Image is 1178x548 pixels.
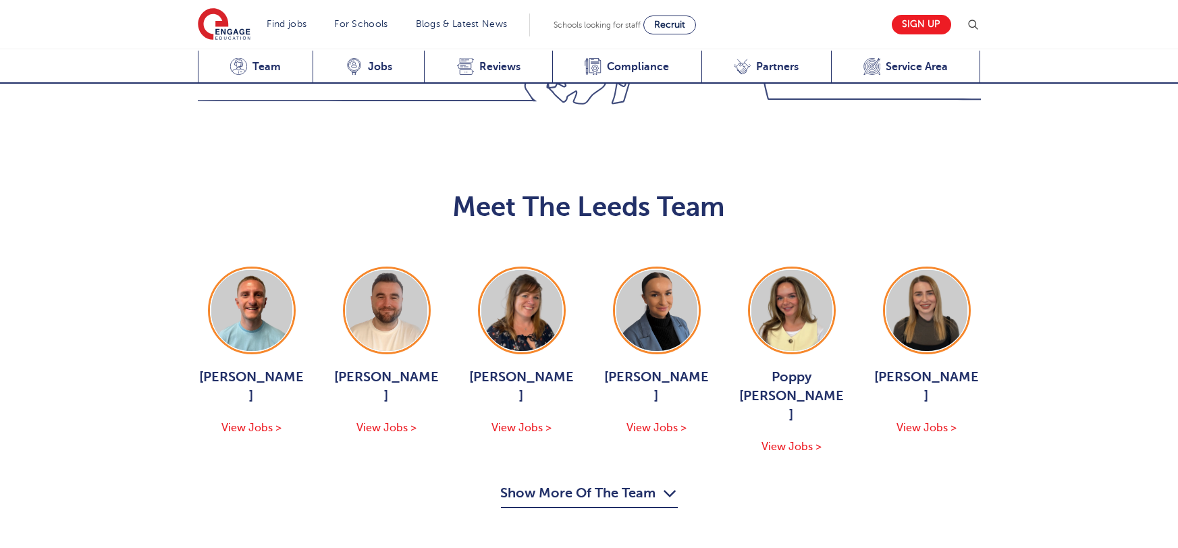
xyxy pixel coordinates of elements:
a: Service Area [831,51,981,84]
a: Blogs & Latest News [416,19,508,29]
img: Joanne Wright [481,270,562,351]
a: [PERSON_NAME] View Jobs > [873,267,981,437]
img: Chris Rushton [346,270,427,351]
img: George Dignam [211,270,292,351]
span: [PERSON_NAME] [873,368,981,406]
a: Find jobs [267,19,307,29]
span: Recruit [654,20,685,30]
span: View Jobs > [221,422,282,434]
a: Compliance [552,51,701,84]
span: View Jobs > [761,441,822,453]
img: Poppy Burnside [751,270,832,351]
span: Compliance [607,60,669,74]
h2: Meet The Leeds Team [198,191,981,223]
span: [PERSON_NAME] [603,368,711,406]
a: Partners [701,51,831,84]
a: Poppy [PERSON_NAME] View Jobs > [738,267,846,456]
a: [PERSON_NAME] View Jobs > [333,267,441,437]
a: Reviews [424,51,552,84]
span: [PERSON_NAME] [333,368,441,406]
img: Engage Education [198,8,250,42]
span: Jobs [368,60,392,74]
span: View Jobs > [896,422,957,434]
a: [PERSON_NAME] View Jobs > [468,267,576,437]
span: Poppy [PERSON_NAME] [738,368,846,424]
span: Partners [756,60,799,74]
a: [PERSON_NAME] View Jobs > [198,267,306,437]
a: Recruit [643,16,696,34]
span: View Jobs > [491,422,552,434]
a: [PERSON_NAME] View Jobs > [603,267,711,437]
a: Jobs [313,51,424,84]
span: [PERSON_NAME] [468,368,576,406]
span: Schools looking for staff [554,20,641,30]
span: Team [252,60,281,74]
img: Holly Johnson [616,270,697,351]
span: View Jobs > [356,422,417,434]
span: Reviews [479,60,520,74]
a: Sign up [892,15,951,34]
img: Layla McCosker [886,270,967,351]
a: For Schools [334,19,387,29]
span: Service Area [886,60,948,74]
span: View Jobs > [626,422,687,434]
span: [PERSON_NAME] [198,368,306,406]
a: Team [198,51,313,84]
button: Show More Of The Team [501,483,678,508]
